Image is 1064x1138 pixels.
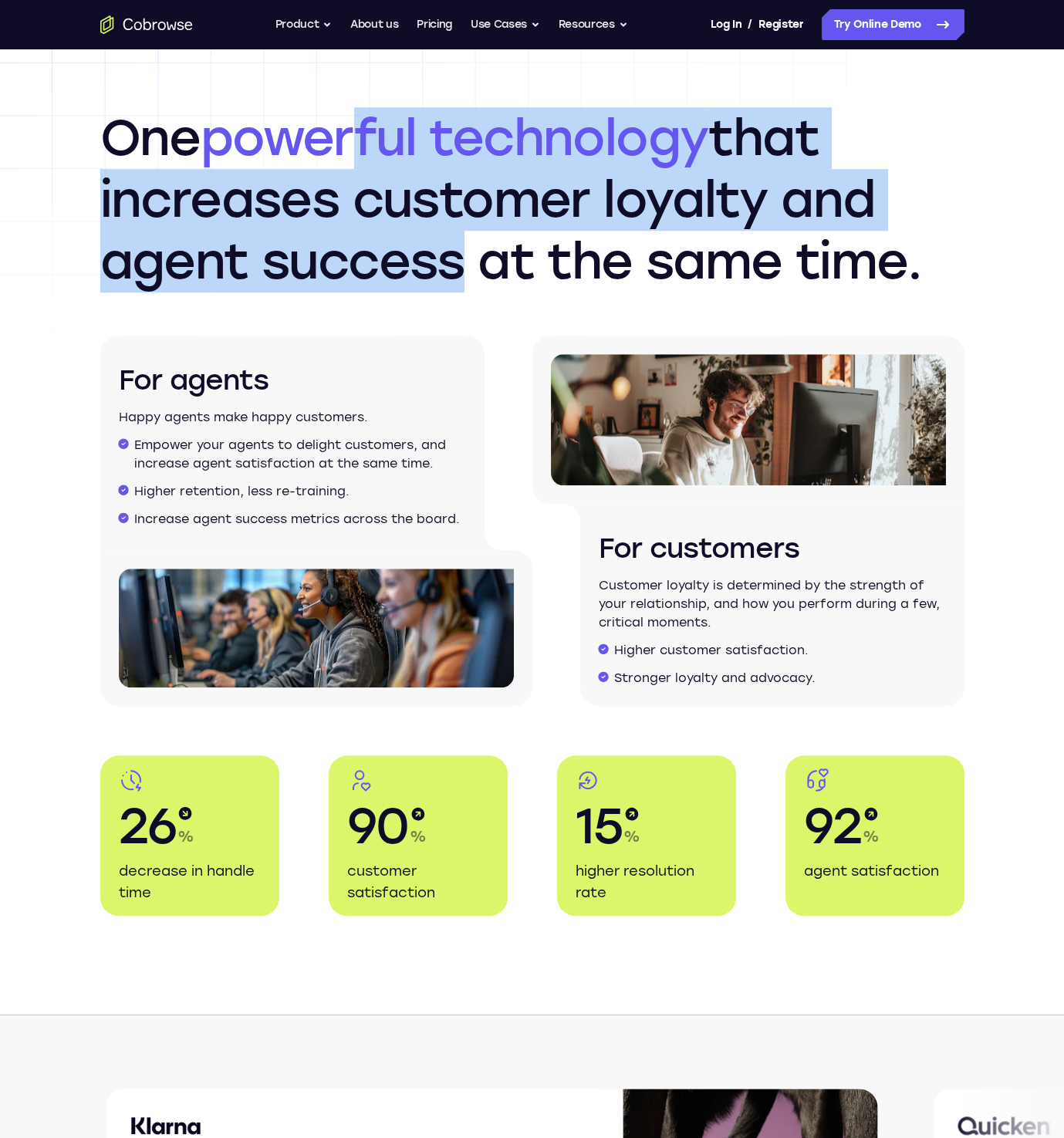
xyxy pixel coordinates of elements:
li: Empower your agents to delight customers, and increase agent satisfaction at the same time. [134,436,466,473]
span: % [623,826,640,847]
span: / [748,15,752,34]
span: 15 [576,795,623,857]
a: Register [758,9,803,40]
img: Customer support agents with headsets working on computers [119,569,514,687]
span: 90 [347,795,409,857]
span: % [410,826,427,847]
a: Go to the home page [100,15,193,34]
li: Higher customer satisfaction. [614,641,946,660]
span: 92 [804,795,862,857]
li: Stronger loyalty and advocacy. [614,669,946,687]
img: Quicken logo [958,1116,1052,1135]
a: Pricing [417,9,452,40]
p: Customer loyalty is determined by the strength of your relationship, and how you perform during a... [599,576,946,632]
h3: For agents [119,362,466,399]
h2: One that increases customer loyalty and agent success at the same time. [100,107,964,292]
p: agent satisfaction [804,860,946,882]
li: Increase agent success metrics across the board. [134,510,466,528]
a: Try Online Demo [822,9,964,40]
h3: For customers [599,530,946,567]
span: 26 [119,795,177,857]
a: Log In [711,9,741,40]
span: powerful technology [201,108,709,167]
img: A person working on a computer [551,354,946,485]
p: higher resolution rate [576,860,718,903]
img: Klarna logo [131,1116,201,1135]
li: Higher retention, less re-training. [134,482,466,501]
span: % [177,826,194,847]
button: Resources [559,9,628,40]
span: % [863,826,880,847]
button: Use Cases [471,9,540,40]
a: About us [350,9,398,40]
button: Product [275,9,333,40]
p: Happy agents make happy customers. [119,408,466,427]
p: customer satisfaction [347,860,489,903]
p: decrease in handle time [119,860,261,903]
